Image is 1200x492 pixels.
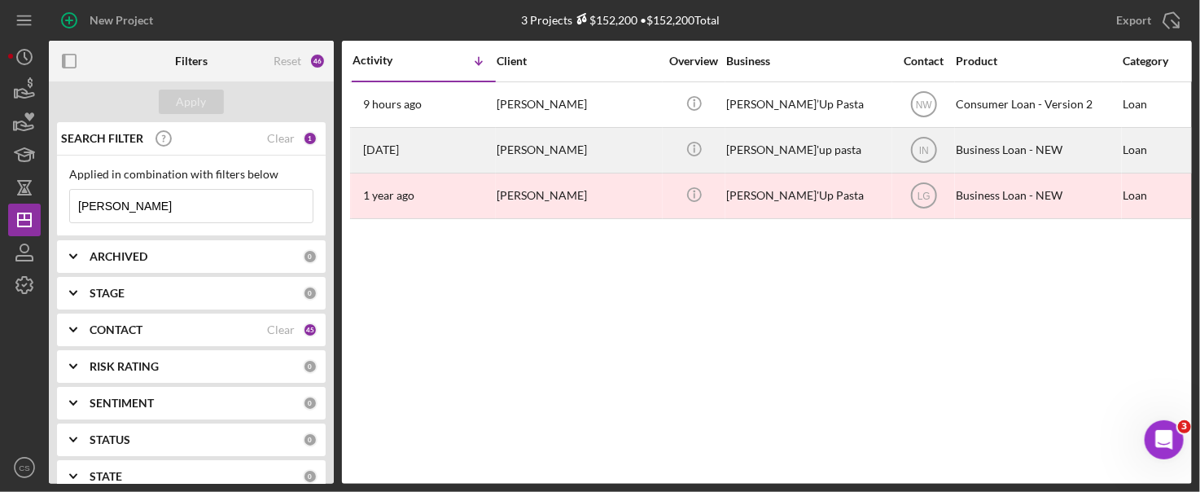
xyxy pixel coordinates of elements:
time: 2025-01-25 01:58 [363,143,399,156]
b: CONTACT [90,323,142,336]
div: Loan [1123,129,1198,172]
div: Clear [267,323,295,336]
text: CS [19,463,29,472]
button: New Project [49,4,169,37]
div: Business Loan - NEW [956,174,1119,217]
b: ARCHIVED [90,250,147,263]
div: [PERSON_NAME]’Up Pasta [726,83,889,126]
div: Export [1116,4,1151,37]
div: New Project [90,4,153,37]
button: Export [1100,4,1192,37]
b: SEARCH FILTER [61,132,143,145]
div: Apply [177,90,207,114]
div: Reset [274,55,301,68]
time: 2024-07-18 16:36 [363,189,414,202]
iframe: Intercom live chat [1145,420,1184,459]
div: [PERSON_NAME]'up pasta [726,129,889,172]
div: [PERSON_NAME] [497,174,659,217]
div: Loan [1123,174,1198,217]
div: 0 [303,249,318,264]
div: Client [497,55,659,68]
div: [PERSON_NAME] [497,83,659,126]
div: 3 Projects • $152,200 Total [521,13,720,27]
div: 0 [303,433,318,447]
div: Activity [353,54,424,67]
div: Clear [267,132,295,145]
div: Loan [1123,83,1198,126]
div: 0 [303,286,318,301]
div: [PERSON_NAME] [497,129,659,172]
div: Business Loan - NEW [956,129,1119,172]
div: [PERSON_NAME]'Up Pasta [726,174,889,217]
div: 0 [303,396,318,411]
div: Contact [893,55,954,68]
div: $152,200 [572,13,637,27]
div: 0 [303,359,318,374]
time: 2025-09-05 12:36 [363,98,422,111]
text: NW [916,99,933,111]
b: STAGE [90,287,125,300]
text: IN [919,145,929,156]
div: Business [726,55,889,68]
div: 46 [309,53,326,69]
button: CS [8,451,41,484]
div: Consumer Loan - Version 2 [956,83,1119,126]
b: Filters [175,55,208,68]
div: 0 [303,469,318,484]
div: Product [956,55,1119,68]
div: Overview [664,55,725,68]
div: 1 [303,131,318,146]
b: STATUS [90,433,130,446]
span: 3 [1178,420,1191,433]
b: SENTIMENT [90,397,154,410]
text: LG [917,191,930,202]
b: RISK RATING [90,360,159,373]
div: 45 [303,323,318,337]
button: Apply [159,90,224,114]
div: Applied in combination with filters below [69,168,313,181]
b: STATE [90,470,122,483]
div: Category [1123,55,1198,68]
